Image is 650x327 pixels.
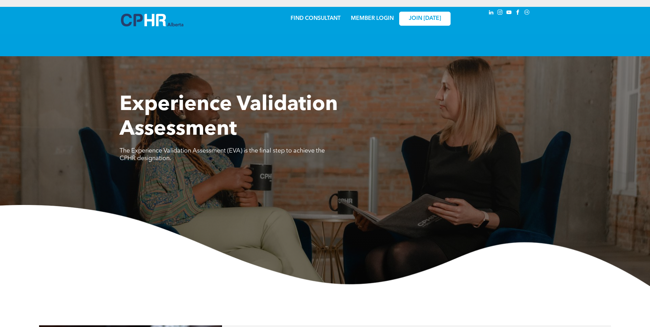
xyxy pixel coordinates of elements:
[514,9,522,18] a: facebook
[488,9,495,18] a: linkedin
[496,9,504,18] a: instagram
[399,12,451,26] a: JOIN [DATE]
[505,9,513,18] a: youtube
[351,16,394,21] a: MEMBER LOGIN
[120,148,325,161] span: The Experience Validation Assessment (EVA) is the final step to achieve the CPHR designation.
[120,95,338,140] span: Experience Validation Assessment
[523,9,531,18] a: Social network
[291,16,341,21] a: FIND CONSULTANT
[409,15,441,22] span: JOIN [DATE]
[121,14,183,26] img: A blue and white logo for cp alberta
